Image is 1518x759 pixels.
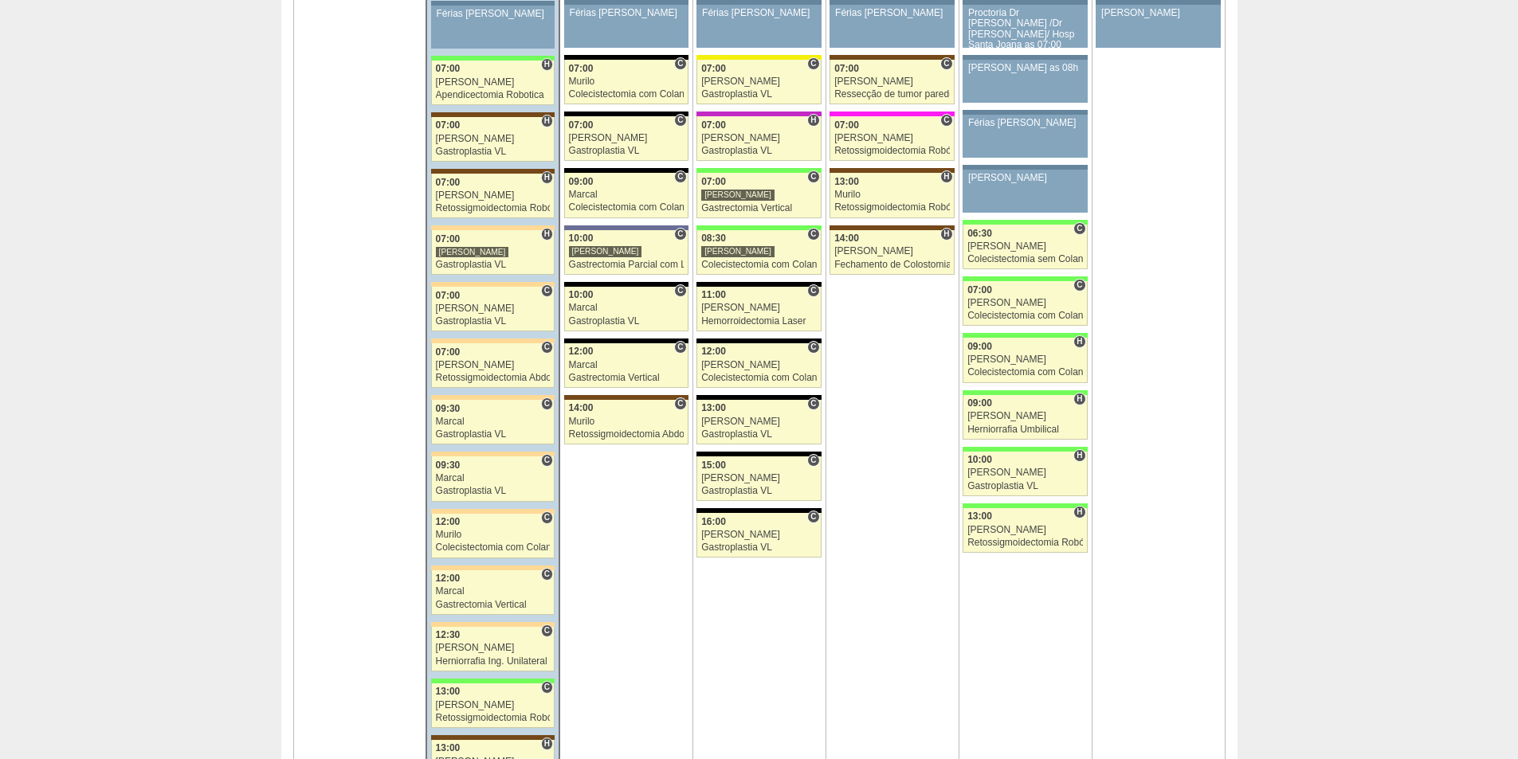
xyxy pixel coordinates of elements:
div: Gastroplastia VL [701,146,817,156]
div: Retossigmoidectomia Abdominal VL [569,429,684,440]
a: C 12:30 [PERSON_NAME] Herniorrafia Ing. Unilateral VL [431,627,555,671]
a: H 07:00 [PERSON_NAME] Apendicectomia Robotica [431,61,555,105]
div: Murilo [436,530,551,540]
span: Consultório [807,57,819,70]
div: Gastroplastia VL [701,486,817,496]
span: 14:00 [834,233,859,244]
span: 12:00 [436,516,461,527]
div: Key: Santa Joana [431,735,555,740]
span: 07:00 [834,119,859,131]
div: Retossigmoidectomia Robótica [834,202,950,213]
a: C 12:00 Marcal Gastrectomia Vertical [431,570,555,615]
div: Férias [PERSON_NAME] [570,8,683,18]
span: Consultório [940,57,952,70]
div: Gastroplastia VL [701,429,817,440]
a: C 07:00 [PERSON_NAME] Retossigmoidectomia Robótica [830,116,954,161]
div: Key: Bartira [431,565,555,570]
div: Marcal [569,303,684,313]
a: C 09:30 Marcal Gastroplastia VL [431,456,555,501]
a: H 10:00 [PERSON_NAME] Gastroplastia VL [963,452,1087,496]
div: [PERSON_NAME] [701,189,775,201]
div: Gastroplastia VL [701,89,817,100]
a: C 13:00 [PERSON_NAME] Retossigmoidectomia Robótica [431,683,555,728]
div: Gastroplastia VL [569,146,684,156]
span: Consultório [674,397,686,410]
a: C 16:00 [PERSON_NAME] Gastroplastia VL [696,513,821,558]
div: Colecistectomia com Colangiografia VL [569,202,684,213]
span: Consultório [541,397,553,410]
div: Key: Santa Joana [830,168,954,173]
div: Gastrectomia Vertical [701,203,817,213]
a: H 09:00 [PERSON_NAME] Herniorrafia Umbilical [963,395,1087,440]
span: Hospital [807,114,819,127]
a: H 13:00 Murilo Retossigmoidectomia Robótica [830,173,954,217]
div: Key: Blanc [564,282,688,287]
div: [PERSON_NAME] [701,360,817,370]
div: Key: Blanc [696,395,821,400]
span: 15:00 [701,460,726,471]
div: [PERSON_NAME] [436,303,551,314]
div: Murilo [834,190,950,200]
div: Key: Blanc [564,338,688,343]
div: Fechamento de Colostomia ou Enterostomia [834,260,950,270]
div: [PERSON_NAME] [834,76,950,87]
div: Colecistectomia com Colangiografia VL [967,367,1083,378]
div: [PERSON_NAME] [967,241,1083,252]
span: Consultório [541,341,553,354]
span: 10:00 [569,289,594,300]
div: [PERSON_NAME] [1101,8,1215,18]
span: 11:00 [701,289,726,300]
div: Gastroplastia VL [967,481,1083,491]
span: 13:00 [701,402,726,413]
div: Key: Maria Braido [696,112,821,116]
span: Consultório [940,114,952,127]
div: Key: Santa Joana [564,395,688,400]
div: Key: Santa Joana [431,169,555,174]
span: 07:00 [701,119,726,131]
div: [PERSON_NAME] [436,700,551,710]
span: 12:00 [701,346,726,357]
a: C 07:00 [PERSON_NAME] Retossigmoidectomia Abdominal VL [431,343,555,388]
a: C 11:00 [PERSON_NAME] Hemorroidectomia Laser [696,287,821,331]
a: C 07:00 Murilo Colecistectomia com Colangiografia VL [564,60,688,104]
div: [PERSON_NAME] [967,468,1083,478]
span: 14:00 [569,402,594,413]
div: Gastrectomia Parcial com Linfadenectomia [569,260,684,270]
span: Consultório [807,170,819,183]
div: Key: Brasil [963,220,1087,225]
div: Gastrectomia Vertical [436,600,551,610]
div: Retossigmoidectomia Robótica [436,713,551,723]
span: Hospital [541,58,553,71]
div: Key: Blanc [696,452,821,456]
a: C 07:00 [PERSON_NAME] Gastroplastia VL [431,287,555,331]
div: Key: Aviso [963,55,1087,60]
a: [PERSON_NAME] [1096,5,1220,48]
a: C 07:00 [PERSON_NAME] Gastroplastia VL [696,60,821,104]
div: Key: Brasil [696,168,821,173]
div: [PERSON_NAME] [436,190,551,201]
div: [PERSON_NAME] [834,133,950,143]
a: H 14:00 [PERSON_NAME] Fechamento de Colostomia ou Enterostomia [830,230,954,275]
div: Key: Bartira [431,282,555,287]
a: C 12:00 Marcal Gastrectomia Vertical [564,343,688,388]
span: 12:30 [436,629,461,640]
span: Consultório [1073,279,1085,291]
div: Key: Bartira [431,225,555,230]
div: [PERSON_NAME] [701,133,817,143]
span: Consultório [674,114,686,127]
a: C 07:00 [PERSON_NAME] Gastrectomia Vertical [696,173,821,217]
div: Marcal [436,473,551,483]
a: C 15:00 [PERSON_NAME] Gastroplastia VL [696,456,821,501]
div: Herniorrafia Umbilical [967,424,1083,435]
div: Colecistectomia com Colangiografia VL [701,373,817,383]
span: 07:00 [436,233,461,245]
div: Key: Brasil [431,56,555,61]
span: 13:00 [834,176,859,187]
a: Férias [PERSON_NAME] [963,115,1087,158]
span: 07:00 [569,119,594,131]
div: [PERSON_NAME] as 08h [968,63,1082,73]
a: H 13:00 [PERSON_NAME] Retossigmoidectomia Robótica [963,508,1087,553]
span: Consultório [541,511,553,524]
span: 09:00 [967,341,992,352]
span: Consultório [807,454,819,467]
